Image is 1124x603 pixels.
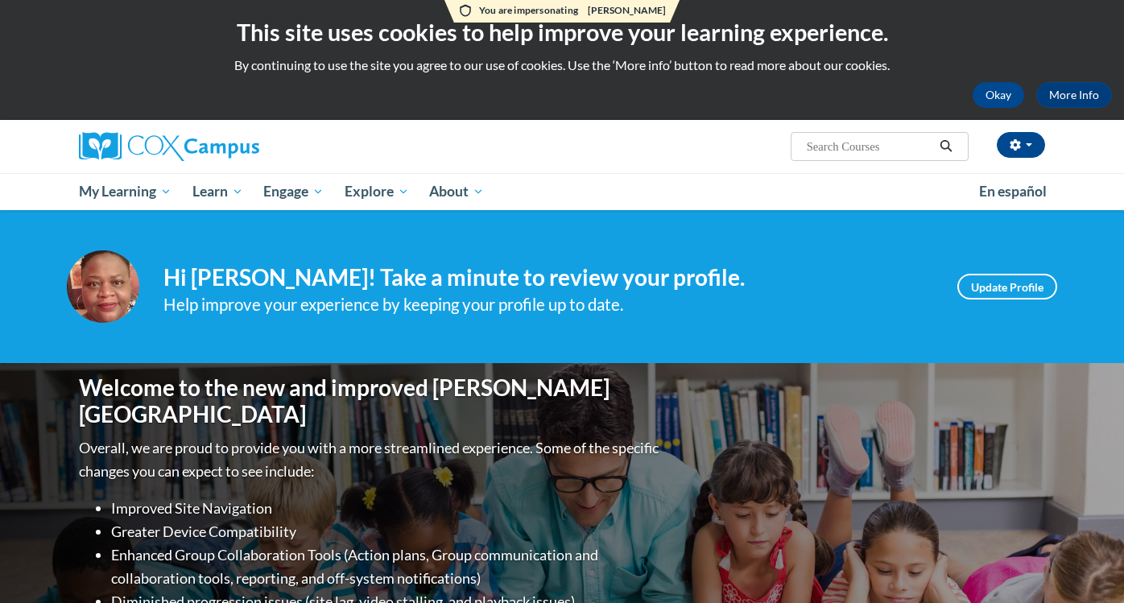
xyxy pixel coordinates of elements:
h4: Hi [PERSON_NAME]! Take a minute to review your profile. [163,264,933,291]
span: Explore [345,182,409,201]
a: En español [969,175,1057,209]
img: Profile Image [67,250,139,323]
a: About [419,173,495,210]
div: Help improve your experience by keeping your profile up to date. [163,291,933,318]
a: Cox Campus [79,132,385,161]
p: By continuing to use the site you agree to our use of cookies. Use the ‘More info’ button to read... [12,56,1112,74]
button: Okay [973,82,1024,108]
input: Search Courses [805,137,934,156]
li: Enhanced Group Collaboration Tools (Action plans, Group communication and collaboration tools, re... [111,543,663,590]
span: Learn [192,182,243,201]
a: Update Profile [957,274,1057,299]
span: En español [979,183,1047,200]
img: Cox Campus [79,132,259,161]
a: Learn [182,173,254,210]
div: Main menu [55,173,1069,210]
a: More Info [1036,82,1112,108]
span: About [429,182,484,201]
a: Engage [253,173,334,210]
button: Account Settings [997,132,1045,158]
h2: This site uses cookies to help improve your learning experience. [12,16,1112,48]
p: Overall, we are proud to provide you with a more streamlined experience. Some of the specific cha... [79,436,663,483]
h1: Welcome to the new and improved [PERSON_NAME][GEOGRAPHIC_DATA] [79,374,663,428]
li: Improved Site Navigation [111,497,663,520]
a: Explore [334,173,419,210]
span: My Learning [79,182,171,201]
span: Engage [263,182,324,201]
li: Greater Device Compatibility [111,520,663,543]
a: My Learning [68,173,182,210]
button: Search [934,137,958,156]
